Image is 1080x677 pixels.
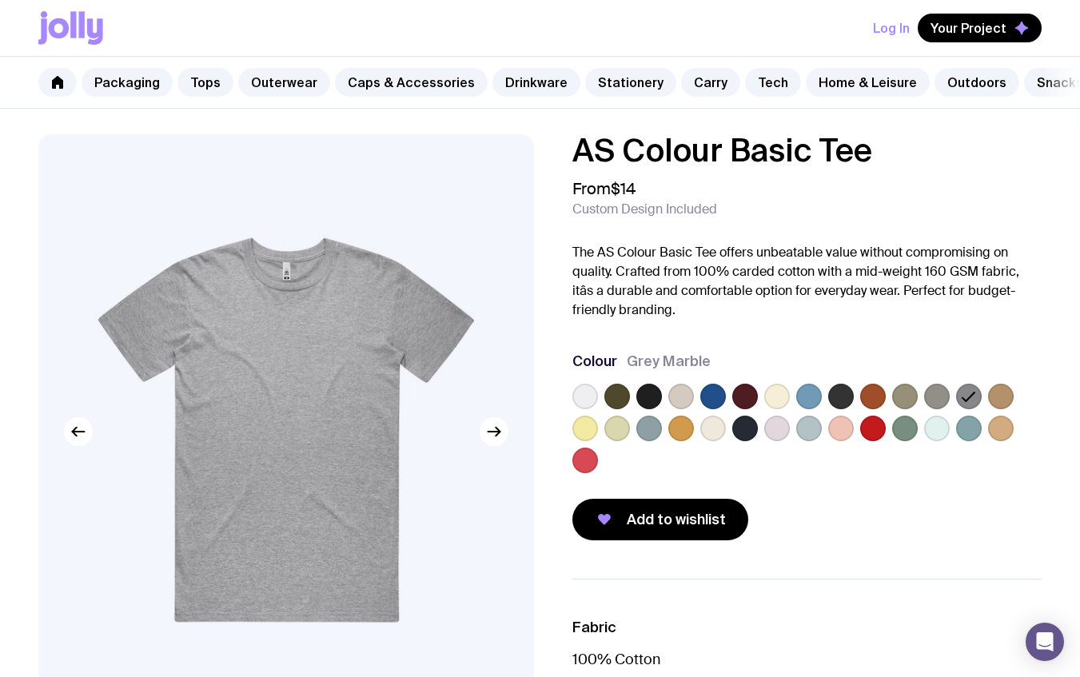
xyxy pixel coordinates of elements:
[82,68,173,97] a: Packaging
[806,68,930,97] a: Home & Leisure
[572,179,636,198] span: From
[681,68,740,97] a: Carry
[627,352,711,371] span: Grey Marble
[572,201,717,217] span: Custom Design Included
[492,68,580,97] a: Drinkware
[572,352,617,371] h3: Colour
[572,499,748,540] button: Add to wishlist
[177,68,233,97] a: Tops
[935,68,1019,97] a: Outdoors
[745,68,801,97] a: Tech
[335,68,488,97] a: Caps & Accessories
[572,618,1042,637] h3: Fabric
[585,68,676,97] a: Stationery
[627,510,726,529] span: Add to wishlist
[238,68,330,97] a: Outerwear
[1026,623,1064,661] div: Open Intercom Messenger
[572,134,1042,166] h1: AS Colour Basic Tee
[572,650,1042,669] p: 100% Cotton
[572,243,1042,320] p: The AS Colour Basic Tee offers unbeatable value without compromising on quality. Crafted from 100...
[873,14,910,42] button: Log In
[611,178,636,199] span: $14
[918,14,1042,42] button: Your Project
[931,20,1006,36] span: Your Project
